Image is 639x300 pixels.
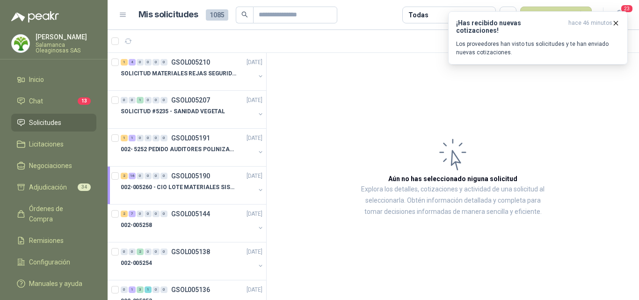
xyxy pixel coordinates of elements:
[11,253,96,271] a: Configuración
[206,9,228,21] span: 1085
[152,286,160,293] div: 0
[360,184,545,218] p: Explora los detalles, cotizaciones y actividad de una solicitud al seleccionarla. Obtén informaci...
[29,257,70,267] span: Configuración
[137,59,144,66] div: 0
[121,57,264,87] a: 1 4 0 0 0 0 GSOL005210[DATE] SOLICITUD MATERIALES REJAS SEGURIDAD - OFICINA
[160,173,167,179] div: 0
[388,174,517,184] h3: Aún no has seleccionado niguna solicitud
[129,211,136,217] div: 7
[152,59,160,66] div: 0
[247,134,262,143] p: [DATE]
[29,139,64,149] span: Licitaciones
[11,135,96,153] a: Licitaciones
[171,173,210,179] p: GSOL005190
[11,114,96,132] a: Solicitudes
[29,182,67,192] span: Adjudicación
[171,286,210,293] p: GSOL005136
[152,97,160,103] div: 0
[11,11,59,22] img: Logo peakr
[121,107,225,116] p: SOLICITUD #5235 - SANIDAD VEGETAL
[121,69,237,78] p: SOLICITUD MATERIALES REJAS SEGURIDAD - OFICINA
[11,232,96,249] a: Remisiones
[121,259,152,268] p: 002-005254
[145,173,152,179] div: 0
[456,19,565,34] h3: ¡Has recibido nuevas cotizaciones!
[29,96,43,106] span: Chat
[12,35,29,52] img: Company Logo
[408,10,428,20] div: Todas
[568,19,612,34] span: hace 46 minutos
[121,59,128,66] div: 1
[247,58,262,67] p: [DATE]
[145,249,152,255] div: 0
[29,74,44,85] span: Inicio
[152,173,160,179] div: 0
[29,161,72,171] span: Negociaciones
[121,286,128,293] div: 0
[145,59,152,66] div: 0
[121,173,128,179] div: 2
[171,135,210,141] p: GSOL005191
[247,172,262,181] p: [DATE]
[160,211,167,217] div: 0
[121,211,128,217] div: 2
[171,97,210,103] p: GSOL005207
[145,211,152,217] div: 0
[29,278,82,289] span: Manuales y ayuda
[129,173,136,179] div: 16
[36,34,96,40] p: [PERSON_NAME]
[137,286,144,293] div: 3
[129,97,136,103] div: 0
[247,210,262,219] p: [DATE]
[121,97,128,103] div: 0
[78,183,91,191] span: 34
[171,249,210,255] p: GSOL005138
[620,4,633,13] span: 23
[160,249,167,255] div: 0
[137,135,144,141] div: 0
[241,11,248,18] span: search
[121,132,264,162] a: 1 1 0 0 0 0 GSOL005191[DATE] 002- 5252 PEDIDO AUDITORES POLINIZACIÓN
[11,178,96,196] a: Adjudicación34
[247,96,262,105] p: [DATE]
[78,97,91,105] span: 13
[121,249,128,255] div: 0
[611,7,628,23] button: 23
[11,157,96,175] a: Negociaciones
[11,275,96,293] a: Manuales y ayuda
[129,249,136,255] div: 0
[137,211,144,217] div: 0
[247,285,262,294] p: [DATE]
[152,211,160,217] div: 0
[121,208,264,238] a: 2 7 0 0 0 0 GSOL005144[DATE] 002-005258
[11,200,96,228] a: Órdenes de Compra
[137,97,144,103] div: 1
[138,8,198,22] h1: Mis solicitudes
[152,135,160,141] div: 0
[137,249,144,255] div: 2
[448,11,628,65] button: ¡Has recibido nuevas cotizaciones!hace 46 minutos Los proveedores han visto tus solicitudes y te ...
[520,7,592,23] button: Nueva solicitud
[129,59,136,66] div: 4
[29,117,61,128] span: Solicitudes
[129,286,136,293] div: 1
[121,183,237,192] p: 002-005260 - CIO LOTE MATERIALES SISTEMA HIDRAULIC
[121,246,264,276] a: 0 0 2 0 0 0 GSOL005138[DATE] 002-005254
[11,71,96,88] a: Inicio
[171,211,210,217] p: GSOL005144
[152,249,160,255] div: 0
[11,92,96,110] a: Chat13
[145,286,152,293] div: 1
[121,221,152,230] p: 002-005258
[160,59,167,66] div: 0
[171,59,210,66] p: GSOL005210
[160,135,167,141] div: 0
[121,145,237,154] p: 002- 5252 PEDIDO AUDITORES POLINIZACIÓN
[160,286,167,293] div: 0
[129,135,136,141] div: 1
[121,135,128,141] div: 1
[456,40,620,57] p: Los proveedores han visto tus solicitudes y te han enviado nuevas cotizaciones.
[29,235,64,246] span: Remisiones
[137,173,144,179] div: 0
[247,248,262,256] p: [DATE]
